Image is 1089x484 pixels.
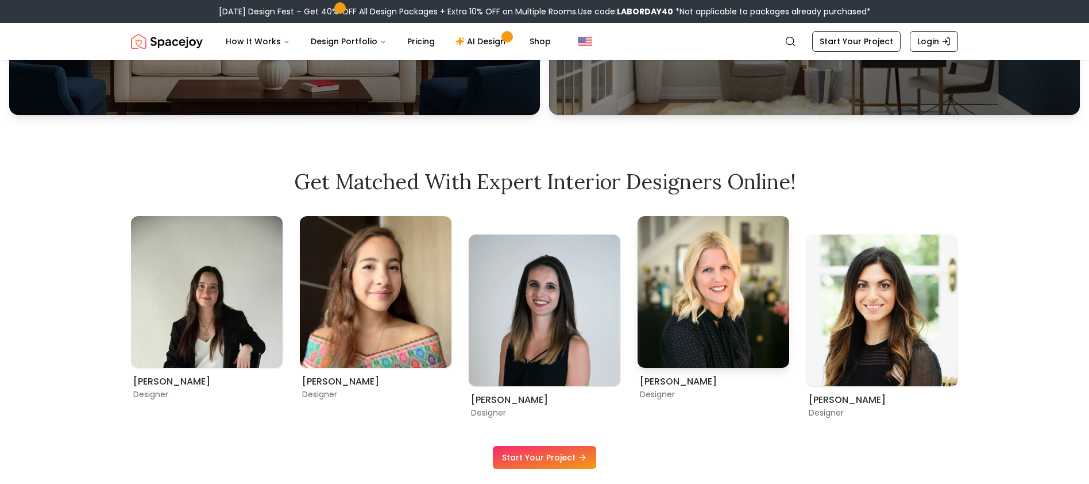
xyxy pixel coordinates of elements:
[131,216,283,382] div: 9 / 9
[446,30,518,53] a: AI Design
[638,216,789,368] img: Tina Martidelcampo
[302,375,449,389] h6: [PERSON_NAME]
[300,216,451,368] img: Maria Castillero
[493,446,596,469] a: Start Your Project
[812,31,901,52] a: Start Your Project
[640,375,787,389] h6: [PERSON_NAME]
[617,6,673,17] b: LABORDAY40
[520,30,560,53] a: Shop
[133,389,280,400] p: Designer
[578,6,673,17] span: Use code:
[640,389,787,400] p: Designer
[398,30,444,53] a: Pricing
[806,216,958,418] div: 4 / 9
[133,375,280,389] h6: [PERSON_NAME]
[219,6,871,17] div: [DATE] Design Fest – Get 40% OFF All Design Packages + Extra 10% OFF on Multiple Rooms.
[131,216,958,418] div: Carousel
[809,393,956,407] h6: [PERSON_NAME]
[131,30,203,53] a: Spacejoy
[131,170,958,193] h2: Get Matched with Expert Interior Designers Online!
[806,235,958,386] img: Christina Manzo
[673,6,871,17] span: *Not applicable to packages already purchased*
[469,235,620,386] img: Angela Amore
[809,407,956,418] p: Designer
[131,23,958,60] nav: Global
[300,216,451,382] div: 1 / 9
[471,407,618,418] p: Designer
[131,216,283,368] img: Grazia Decanini
[469,216,620,418] div: 2 / 9
[217,30,299,53] button: How It Works
[131,30,203,53] img: Spacejoy Logo
[638,216,789,382] div: 3 / 9
[302,389,449,400] p: Designer
[578,34,592,48] img: United States
[302,30,396,53] button: Design Portfolio
[217,30,560,53] nav: Main
[471,393,618,407] h6: [PERSON_NAME]
[910,31,958,52] a: Login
